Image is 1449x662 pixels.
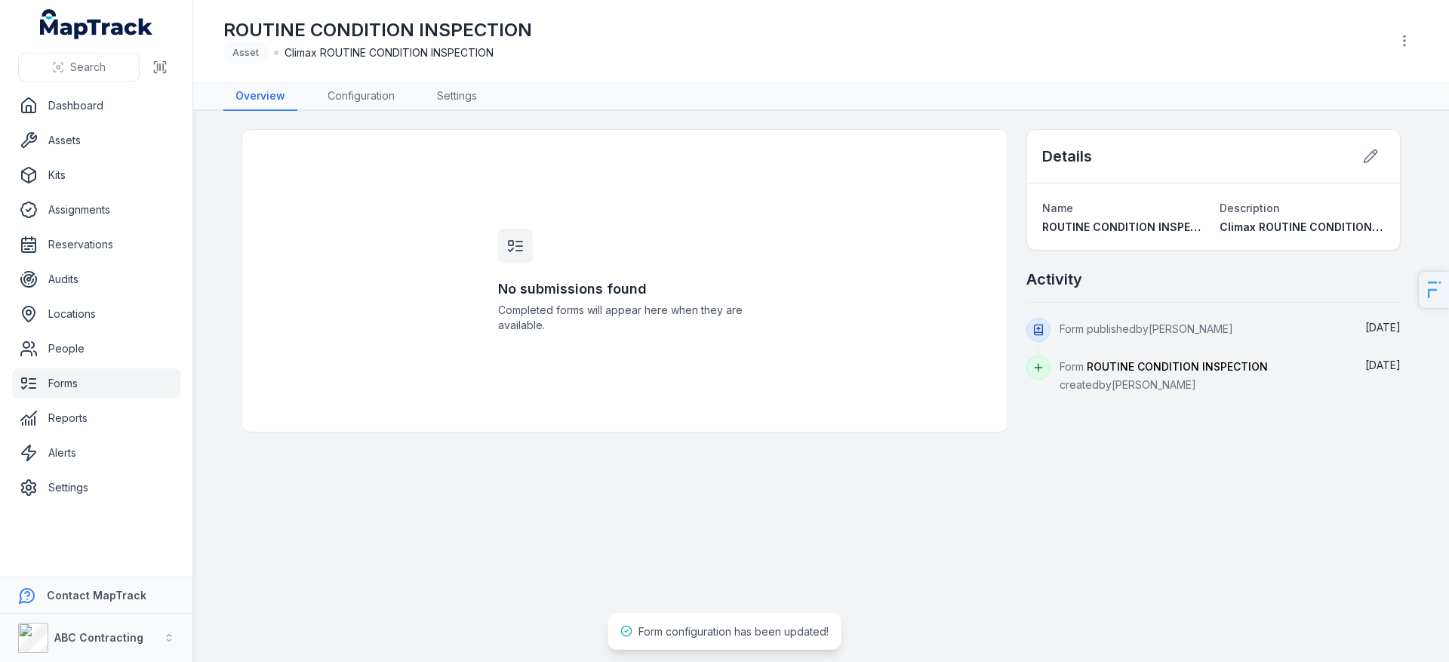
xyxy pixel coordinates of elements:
[223,82,297,111] a: Overview
[12,334,180,364] a: People
[498,279,752,300] h3: No submissions found
[12,91,180,121] a: Dashboard
[1365,321,1401,334] span: [DATE]
[54,631,143,644] strong: ABC Contracting
[1365,359,1401,371] span: [DATE]
[1042,146,1092,167] h2: Details
[70,60,106,75] span: Search
[1365,321,1401,334] time: 08/09/2025, 9:54:53 am
[47,589,146,602] strong: Contact MapTrack
[12,368,180,399] a: Forms
[12,229,180,260] a: Reservations
[12,195,180,225] a: Assignments
[1365,359,1401,371] time: 08/09/2025, 9:53:50 am
[498,303,752,333] span: Completed forms will appear here when they are available.
[1060,360,1268,391] span: Form created by [PERSON_NAME]
[1026,269,1082,290] h2: Activity
[1042,220,1226,233] span: ROUTINE CONDITION INSPECTION
[12,125,180,155] a: Assets
[18,53,140,82] button: Search
[12,299,180,329] a: Locations
[223,18,532,42] h1: ROUTINE CONDITION INSPECTION
[223,42,268,63] div: Asset
[12,473,180,503] a: Settings
[1220,220,1442,233] span: Climax ROUTINE CONDITION INSPECTION
[285,45,494,60] span: Climax ROUTINE CONDITION INSPECTION
[12,403,180,433] a: Reports
[40,9,153,39] a: MapTrack
[638,625,829,638] span: Form configuration has been updated!
[315,82,407,111] a: Configuration
[1087,360,1268,373] span: ROUTINE CONDITION INSPECTION
[1060,322,1233,335] span: Form published by [PERSON_NAME]
[1042,202,1073,214] span: Name
[12,264,180,294] a: Audits
[1220,202,1280,214] span: Description
[12,438,180,468] a: Alerts
[425,82,489,111] a: Settings
[12,160,180,190] a: Kits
